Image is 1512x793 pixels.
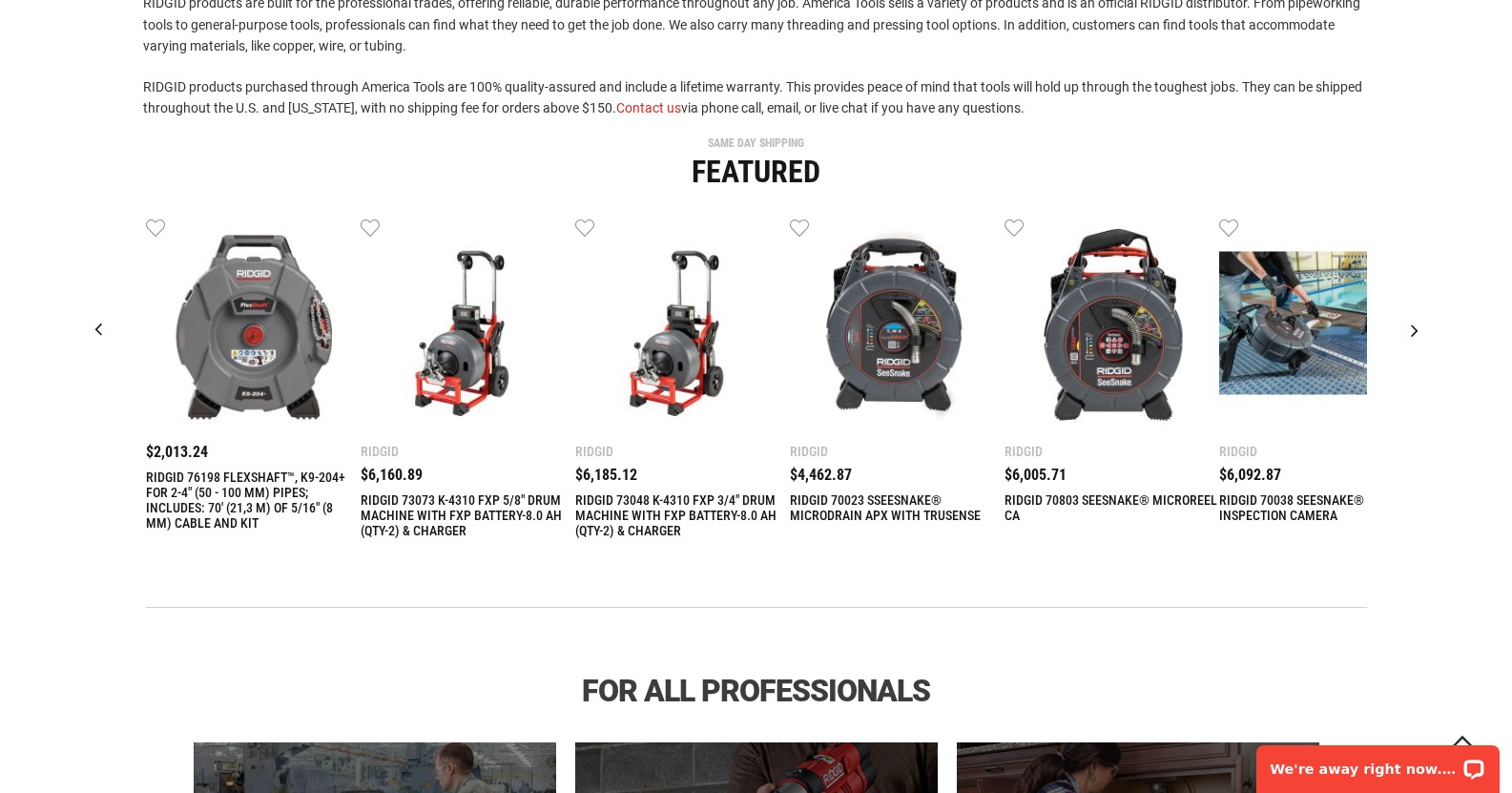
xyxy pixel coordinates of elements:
a: Contact us [616,100,681,115]
a: RIDGID 73048 K-4310 FXP 3/4" DRUM MACHINE WITH FXP BATTERY-8.0 AH (QTY-2) & CHARGER [575,492,790,538]
div: Ridgid [575,445,790,458]
a: RIDGID 76198 FLEXSHAFT™, K9-204+ FOR 2-4" (50 - 100 MM) PIPES; INCLUDES: 70' (21,3 M) OF 5/16" (8... [146,470,361,531]
a: RIDGID 70803 SEESNAKE® MICROREEL CA [1005,492,1219,523]
img: RIDGID 70023 SSEESNAKE® MICRODRAIN APX WITH TRUSENSE [790,216,1005,430]
img: RIDGID 73048 K-4310 FXP 3/4" DRUM MACHINE WITH FXP BATTERY-8.0 AH (QTY-2) & CHARGER [575,216,790,430]
div: Ridgid [1005,445,1219,458]
img: RIDGID 70803 SEESNAKE® MICROREEL CA [1005,216,1219,430]
a: RIDGID 73073 K-4310 FXP 5/8" DRUM MACHINE WITH FXP BATTERY-8.0 AH (QTY-2) & CHARGER [361,216,575,435]
a: RIDGID 70023 SSEESNAKE® MICRODRAIN APX WITH TRUSENSE [790,492,1005,523]
div: Ridgid [1219,445,1434,458]
a: RIDGID 76198 FLEXSHAFT™, K9-204+ FOR 2-4 [146,216,361,435]
iframe: LiveChat chat widget [1244,733,1512,793]
a: RIDGID 70038 SEESNAKE® NANOREEL INSPECTION CAMERA [1219,216,1434,435]
span: $6,005.71 [1005,466,1067,484]
div: Ridgid [361,445,575,458]
div: SAME DAY SHIPPING [74,137,1439,149]
span: $6,160.89 [361,466,423,484]
span: $4,462.87 [790,466,852,484]
img: RIDGID 73073 K-4310 FXP 5/8" DRUM MACHINE WITH FXP BATTERY-8.0 AH (QTY-2) & CHARGER [361,216,575,430]
a: RIDGID 70038 SEESNAKE® NANOREEL INSPECTION CAMERA [1219,492,1434,523]
a: RIDGID 73048 K-4310 FXP 3/4" DRUM MACHINE WITH FXP BATTERY-8.0 AH (QTY-2) & CHARGER [575,216,790,435]
a: RIDGID 70803 SEESNAKE® MICROREEL CA [1005,216,1219,435]
p: RIDGID products purchased through America Tools are 100% quality-assured and include a lifetime w... [143,76,1369,119]
div: Featured [74,157,1439,187]
a: RIDGID 70023 SSEESNAKE® MICRODRAIN APX WITH TRUSENSE [790,216,1005,435]
div: Ridgid [790,445,1005,458]
img: RIDGID 70038 SEESNAKE® NANOREEL INSPECTION CAMERA [1219,216,1434,430]
span: $2,013.24 [146,443,208,461]
img: RIDGID 76198 FLEXSHAFT™, K9-204+ FOR 2-4 [146,216,361,430]
span: $6,092.87 [1219,466,1281,484]
a: RIDGID 73073 K-4310 FXP 5/8" DRUM MACHINE WITH FXP BATTERY-8.0 AH (QTY-2) & CHARGER [361,492,575,538]
span: $6,185.12 [575,466,637,484]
